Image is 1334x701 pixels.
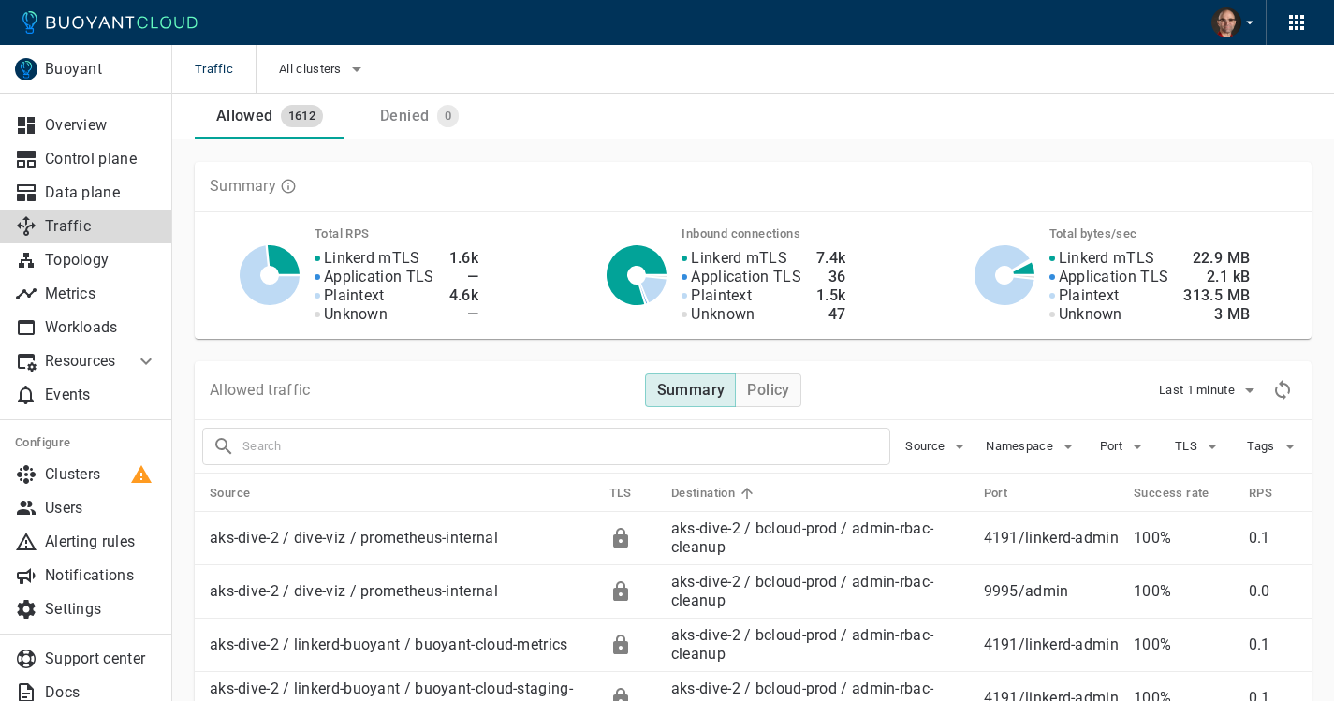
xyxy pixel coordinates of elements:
[195,94,344,139] a: Allowed1612
[1183,268,1250,286] h4: 2.1 kB
[816,286,846,305] h4: 1.5k
[15,58,37,80] img: Buoyant
[209,99,273,125] div: Allowed
[15,435,157,450] h5: Configure
[210,381,311,400] p: Allowed traffic
[986,432,1079,460] button: Namespace
[747,381,789,400] h4: Policy
[324,249,420,268] p: Linkerd mTLS
[45,386,157,404] p: Events
[1211,7,1241,37] img: Travis Beckham
[735,373,800,407] button: Policy
[45,183,157,202] p: Data plane
[242,433,889,460] input: Search
[373,99,429,125] div: Denied
[905,439,948,454] span: Source
[609,486,632,501] h5: TLS
[691,249,787,268] p: Linkerd mTLS
[324,268,434,286] p: Application TLS
[1244,432,1304,460] button: Tags
[210,582,498,600] a: aks-dive-2 / dive-viz / prometheus-internal
[344,94,494,139] a: Denied0
[1134,485,1234,502] span: Success rate
[45,150,157,168] p: Control plane
[45,217,157,236] p: Traffic
[45,600,157,619] p: Settings
[279,62,345,77] span: All clusters
[324,305,388,324] p: Unknown
[210,486,250,501] h5: Source
[1059,286,1120,305] p: Plaintext
[691,286,752,305] p: Plaintext
[45,251,157,270] p: Topology
[45,566,157,585] p: Notifications
[1249,582,1297,601] p: 0.0
[816,268,846,286] h4: 36
[671,573,933,609] a: aks-dive-2 / bcloud-prod / admin-rbac-cleanup
[1134,529,1234,548] p: 100%
[1134,486,1209,501] h5: Success rate
[324,286,385,305] p: Plaintext
[449,286,479,305] h4: 4.6k
[449,249,479,268] h4: 1.6k
[210,529,498,547] a: aks-dive-2 / dive-viz / prometheus-internal
[45,533,157,551] p: Alerting rules
[45,465,157,484] p: Clusters
[1159,376,1261,404] button: Last 1 minute
[1247,439,1278,454] span: Tags
[1100,439,1126,454] span: Port
[195,45,256,94] span: Traffic
[1249,635,1297,654] p: 0.1
[691,305,755,324] p: Unknown
[45,499,157,518] p: Users
[1268,376,1297,404] div: Refresh metrics
[984,529,1119,548] p: 4191 / linkerd-admin
[984,486,1008,501] h5: Port
[1183,286,1250,305] h4: 313.5 MB
[816,249,846,268] h4: 7.4k
[905,432,971,460] button: Source
[1059,268,1169,286] p: Application TLS
[984,582,1119,601] p: 9995 / admin
[45,60,156,79] p: Buoyant
[45,352,120,371] p: Resources
[449,305,479,324] h4: —
[691,268,801,286] p: Application TLS
[1249,485,1297,502] span: RPS
[1134,635,1234,654] p: 100%
[45,318,157,337] p: Workloads
[210,177,276,196] p: Summary
[984,635,1119,654] p: 4191 / linkerd-admin
[449,268,479,286] h4: —
[1249,486,1272,501] h5: RPS
[281,109,324,124] span: 1612
[210,635,568,653] a: aks-dive-2 / linkerd-buoyant / buoyant-cloud-metrics
[657,381,726,400] h4: Summary
[1183,249,1250,268] h4: 22.9 MB
[671,626,933,663] a: aks-dive-2 / bcloud-prod / admin-rbac-cleanup
[984,485,1033,502] span: Port
[645,373,737,407] button: Summary
[671,485,759,502] span: Destination
[210,485,274,502] span: Source
[986,439,1057,454] span: Namespace
[1094,432,1154,460] button: Port
[1169,432,1229,460] button: TLS
[1175,439,1201,454] span: TLS
[280,178,297,195] svg: TLS data is compiled from traffic seen by Linkerd proxies. RPS and TCP bytes reflect both inbound...
[1059,305,1122,324] p: Unknown
[437,109,459,124] span: 0
[609,485,656,502] span: TLS
[671,486,735,501] h5: Destination
[816,305,846,324] h4: 47
[1249,529,1297,548] p: 0.1
[45,116,157,135] p: Overview
[1134,582,1234,601] p: 100%
[1159,383,1239,398] span: Last 1 minute
[1059,249,1155,268] p: Linkerd mTLS
[1183,305,1250,324] h4: 3 MB
[671,519,933,556] a: aks-dive-2 / bcloud-prod / admin-rbac-cleanup
[279,55,368,83] button: All clusters
[45,650,157,668] p: Support center
[45,285,157,303] p: Metrics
